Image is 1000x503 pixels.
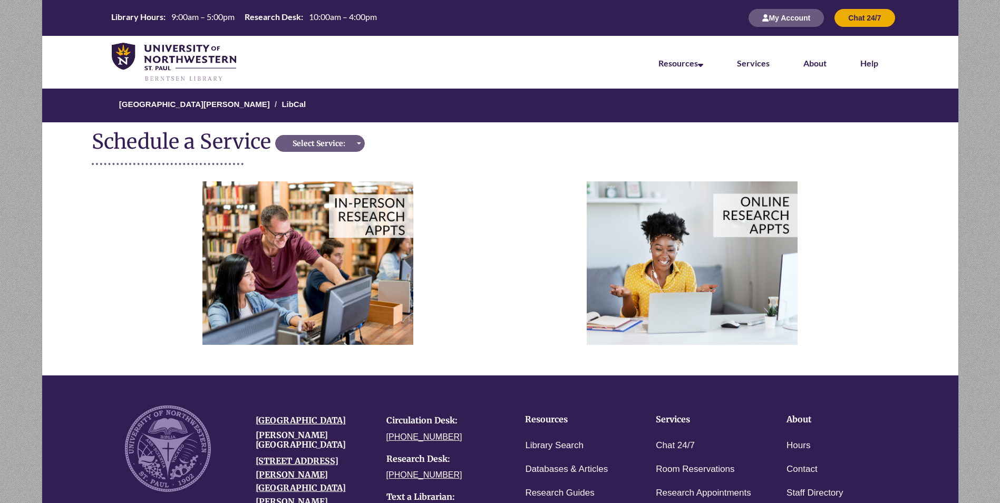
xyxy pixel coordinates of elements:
h4: Text a Librarian: [386,492,501,502]
h4: Resources [525,415,623,424]
a: Research Appointments [656,486,751,501]
a: Services [737,58,770,68]
span: 10:00am – 4:00pm [309,12,377,22]
img: In person Appointments [202,181,413,344]
a: Staff Directory [787,486,843,501]
a: Room Reservations [656,462,734,477]
a: [PHONE_NUMBER] [386,432,462,441]
table: Hours Today [107,11,381,24]
a: Chat 24/7 [656,438,695,453]
button: Chat 24/7 [834,9,895,27]
img: UNWSP Library Logo [112,43,237,82]
a: [PHONE_NUMBER] [386,470,462,479]
a: Help [860,58,878,68]
a: About [803,58,827,68]
a: [GEOGRAPHIC_DATA] [256,415,346,425]
a: Library Search [525,438,584,453]
a: Contact [787,462,818,477]
img: Online Appointments [587,181,798,344]
div: Select Service: [278,138,359,149]
th: Research Desk: [240,11,305,23]
h4: About [787,415,885,424]
a: Resources [658,58,703,68]
div: Schedule a Service [92,130,275,152]
th: Library Hours: [107,11,167,23]
img: UNW seal [125,405,211,491]
a: Hours [787,438,810,453]
a: Databases & Articles [525,462,608,477]
a: Chat 24/7 [834,13,895,22]
span: 9:00am – 5:00pm [171,12,235,22]
button: Select Service: [275,135,365,152]
a: LibCal [281,100,306,109]
a: Research Guides [525,486,594,501]
button: My Account [749,9,824,27]
a: My Account [749,13,824,22]
a: [GEOGRAPHIC_DATA][PERSON_NAME] [119,100,270,109]
h4: [PERSON_NAME][GEOGRAPHIC_DATA] [256,431,371,449]
h4: Circulation Desk: [386,416,501,425]
a: Hours Today [107,11,381,25]
h4: Research Desk: [386,454,501,464]
h4: Services [656,415,754,424]
nav: Breadcrumb [18,89,982,122]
